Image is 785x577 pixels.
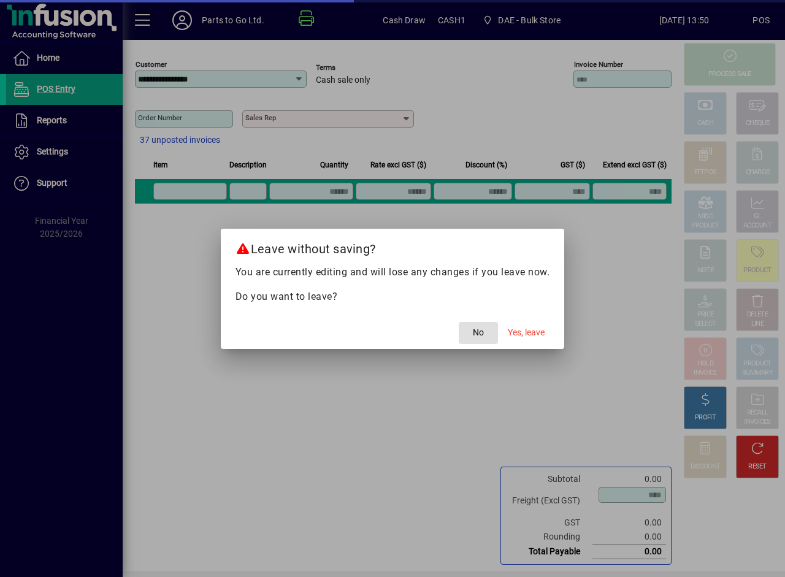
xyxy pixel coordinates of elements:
button: No [459,322,498,344]
span: No [473,326,484,339]
h2: Leave without saving? [221,229,565,264]
p: Do you want to leave? [235,289,550,304]
button: Yes, leave [503,322,549,344]
p: You are currently editing and will lose any changes if you leave now. [235,265,550,280]
span: Yes, leave [508,326,545,339]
